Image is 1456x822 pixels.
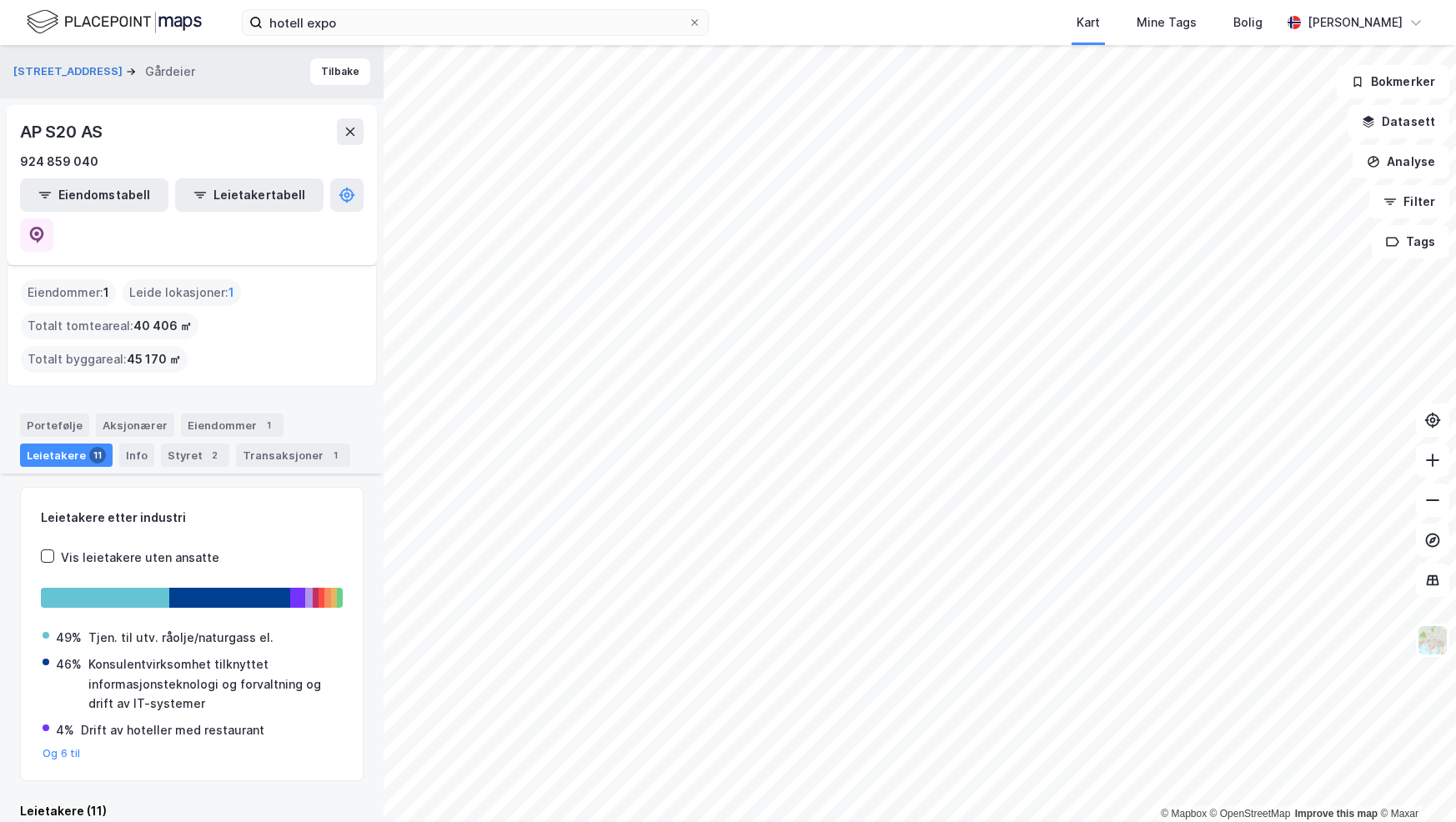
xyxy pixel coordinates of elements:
[56,720,74,740] div: 4%
[20,801,364,821] div: Leietakere (11)
[1353,145,1449,178] button: Analyse
[263,10,688,35] input: Søk på adresse, matrikkel, gårdeiere, leietakere eller personer
[20,152,98,172] div: 924 859 040
[88,654,341,714] div: Konsulentvirksomhet tilknyttet informasjonsteknologi og forvaltning og drift av IT-systemer
[1137,13,1197,33] div: Mine Tags
[103,283,109,303] span: 1
[145,62,195,82] div: Gårdeier
[1417,624,1448,656] img: Z
[1210,808,1291,819] a: OpenStreetMap
[21,346,188,373] div: Totalt byggareal :
[56,654,82,674] div: 46%
[1373,742,1456,822] div: Kontrollprogram for chat
[206,447,223,464] div: 2
[1337,65,1449,98] button: Bokmerker
[1348,105,1449,138] button: Datasett
[175,178,324,212] button: Leietakertabell
[161,444,229,467] div: Styret
[260,417,277,434] div: 1
[43,747,81,760] button: Og 6 til
[1295,808,1378,819] a: Improve this map
[181,414,284,437] div: Eiendommer
[20,178,168,212] button: Eiendomstabell
[88,628,274,648] div: Tjen. til utv. råolje/naturgass el.
[1369,185,1449,218] button: Filter
[133,316,192,336] span: 40 406 ㎡
[1233,13,1263,33] div: Bolig
[61,548,219,568] div: Vis leietakere uten ansatte
[20,414,89,437] div: Portefølje
[27,8,202,37] img: logo.f888ab2527a4732fd821a326f86c7f29.svg
[81,720,264,740] div: Drift av hoteller med restaurant
[96,414,174,437] div: Aksjonærer
[13,63,126,80] button: [STREET_ADDRESS]
[20,444,113,467] div: Leietakere
[228,283,234,303] span: 1
[1373,742,1456,822] iframe: Chat Widget
[21,313,198,339] div: Totalt tomteareal :
[1308,13,1403,33] div: [PERSON_NAME]
[1161,808,1207,819] a: Mapbox
[20,118,106,145] div: AP S20 AS
[127,349,181,369] span: 45 170 ㎡
[123,279,241,306] div: Leide lokasjoner :
[310,58,370,85] button: Tilbake
[1372,225,1449,258] button: Tags
[327,447,344,464] div: 1
[41,508,343,528] div: Leietakere etter industri
[21,279,116,306] div: Eiendommer :
[56,628,82,648] div: 49%
[1077,13,1100,33] div: Kart
[89,447,106,464] div: 11
[119,444,154,467] div: Info
[236,444,350,467] div: Transaksjoner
